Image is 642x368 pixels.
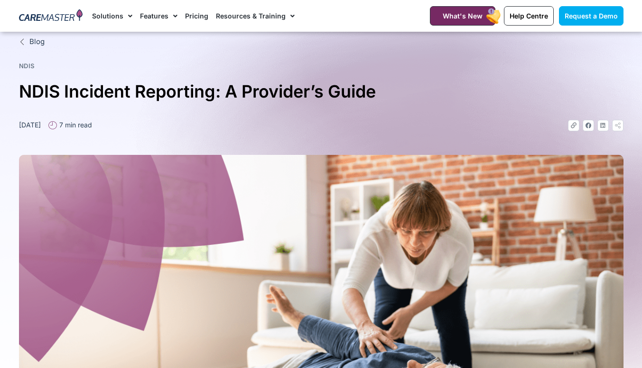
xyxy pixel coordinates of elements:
[27,36,45,47] span: Blog
[19,121,41,129] time: [DATE]
[430,6,495,26] a: What's New
[57,120,92,130] span: 7 min read
[559,6,623,26] a: Request a Demo
[443,12,483,20] span: What's New
[504,6,554,26] a: Help Centre
[19,62,35,70] a: NDIS
[19,9,83,23] img: CareMaster Logo
[565,12,618,20] span: Request a Demo
[19,78,623,106] h1: NDIS Incident Reporting: A Provider’s Guide
[510,12,548,20] span: Help Centre
[19,36,623,47] a: Blog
